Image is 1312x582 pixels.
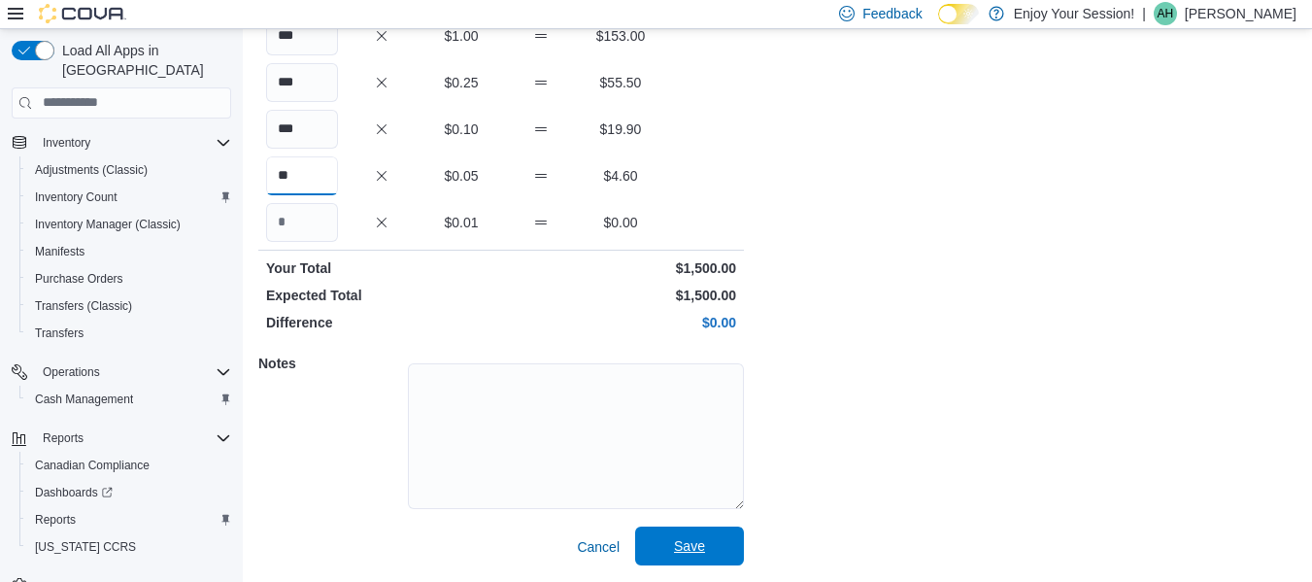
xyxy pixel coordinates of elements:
span: Reports [43,430,84,446]
button: Purchase Orders [19,265,239,292]
p: $0.25 [425,73,497,92]
span: Dark Mode [938,24,939,25]
button: Operations [4,359,239,386]
span: Canadian Compliance [27,454,231,477]
button: Inventory [35,131,98,154]
p: Your Total [266,258,497,278]
span: Manifests [27,240,231,263]
span: Operations [43,364,100,380]
span: Cash Management [27,388,231,411]
span: Adjustments (Classic) [35,162,148,178]
input: Quantity [266,156,338,195]
a: Manifests [27,240,92,263]
button: Canadian Compliance [19,452,239,479]
a: [US_STATE] CCRS [27,535,144,559]
button: Reports [4,425,239,452]
span: Transfers (Classic) [27,294,231,318]
span: Save [674,536,705,556]
span: Inventory [43,135,90,151]
p: $0.05 [425,166,497,186]
p: $1,500.00 [505,286,736,305]
input: Quantity [266,110,338,149]
a: Dashboards [27,481,120,504]
button: Manifests [19,238,239,265]
button: [US_STATE] CCRS [19,533,239,561]
button: Cash Management [19,386,239,413]
a: Reports [27,508,84,531]
a: Purchase Orders [27,267,131,291]
p: [PERSON_NAME] [1185,2,1296,25]
p: $0.10 [425,120,497,139]
a: Inventory Count [27,186,125,209]
span: Dashboards [35,485,113,500]
input: Quantity [266,17,338,55]
button: Reports [19,506,239,533]
img: Cova [39,4,126,23]
span: Manifests [35,244,84,259]
span: Purchase Orders [27,267,231,291]
span: Dashboards [27,481,231,504]
p: Expected Total [266,286,497,305]
span: Adjustments (Classic) [27,158,231,182]
button: Cancel [569,528,627,566]
a: Transfers (Classic) [27,294,140,318]
p: $153.00 [585,26,656,46]
a: Transfers [27,322,91,345]
button: Inventory Count [19,184,239,211]
button: Transfers [19,320,239,347]
button: Adjustments (Classic) [19,156,239,184]
span: Load All Apps in [GEOGRAPHIC_DATA] [54,41,231,80]
a: Dashboards [19,479,239,506]
span: Transfers (Classic) [35,298,132,314]
span: Transfers [35,325,84,341]
input: Dark Mode [938,4,979,24]
span: AH [1158,2,1174,25]
p: | [1142,2,1146,25]
input: Quantity [266,203,338,242]
span: Reports [35,512,76,528]
span: Transfers [27,322,231,345]
p: $1.00 [425,26,497,46]
span: Reports [35,427,231,450]
p: Enjoy Your Session! [1014,2,1135,25]
p: $19.90 [585,120,656,139]
p: Difference [266,313,497,332]
span: Operations [35,360,231,384]
a: Canadian Compliance [27,454,157,477]
span: Inventory Count [35,189,118,205]
span: Cancel [577,537,620,557]
span: Feedback [862,4,922,23]
button: Operations [35,360,108,384]
div: April Hale [1154,2,1177,25]
p: $1,500.00 [505,258,736,278]
button: Inventory [4,129,239,156]
p: $0.01 [425,213,497,232]
a: Inventory Manager (Classic) [27,213,188,236]
span: Purchase Orders [35,271,123,287]
h5: Notes [258,344,404,383]
span: Washington CCRS [27,535,231,559]
p: $0.00 [505,313,736,332]
button: Inventory Manager (Classic) [19,211,239,238]
button: Save [635,527,744,565]
a: Cash Management [27,388,141,411]
a: Adjustments (Classic) [27,158,155,182]
span: [US_STATE] CCRS [35,539,136,555]
span: Inventory Manager (Classic) [27,213,231,236]
span: Inventory Count [27,186,231,209]
button: Reports [35,427,91,450]
span: Reports [27,508,231,531]
p: $0.00 [585,213,656,232]
p: $4.60 [585,166,656,186]
input: Quantity [266,63,338,102]
button: Transfers (Classic) [19,292,239,320]
span: Cash Management [35,392,133,407]
span: Inventory Manager (Classic) [35,217,181,232]
span: Canadian Compliance [35,458,150,473]
p: $55.50 [585,73,656,92]
span: Inventory [35,131,231,154]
